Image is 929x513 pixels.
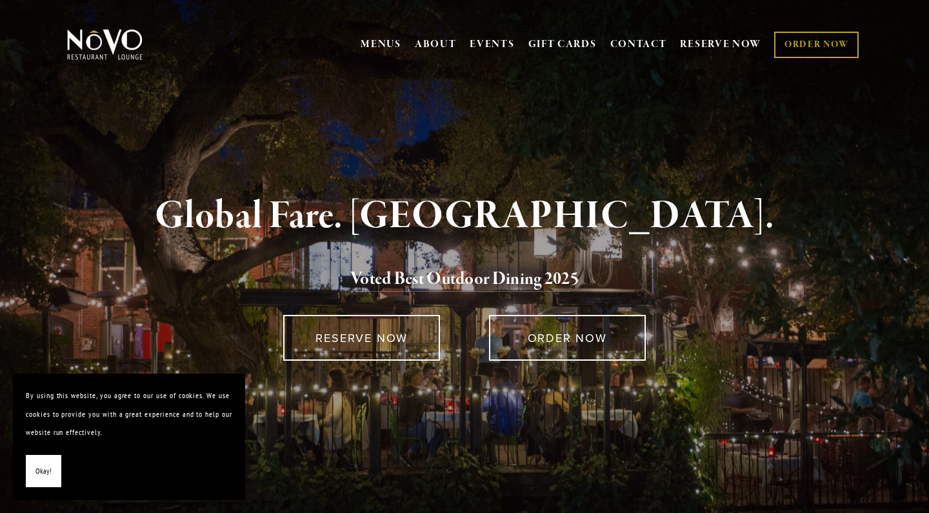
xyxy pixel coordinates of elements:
strong: Global Fare. [GEOGRAPHIC_DATA]. [155,192,774,241]
a: RESERVE NOW [680,32,761,57]
a: ORDER NOW [774,32,859,58]
a: RESERVE NOW [283,315,440,361]
a: Voted Best Outdoor Dining 202 [350,268,570,292]
img: Novo Restaurant &amp; Lounge [65,28,145,61]
a: MENUS [361,38,401,51]
section: Cookie banner [13,374,245,500]
h2: 5 [88,266,841,293]
a: ORDER NOW [489,315,646,361]
span: Okay! [35,462,52,481]
a: ABOUT [415,38,457,51]
button: Okay! [26,455,61,488]
p: By using this website, you agree to our use of cookies. We use cookies to provide you with a grea... [26,387,232,442]
a: EVENTS [470,38,514,51]
a: GIFT CARDS [528,32,597,57]
a: CONTACT [610,32,667,57]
